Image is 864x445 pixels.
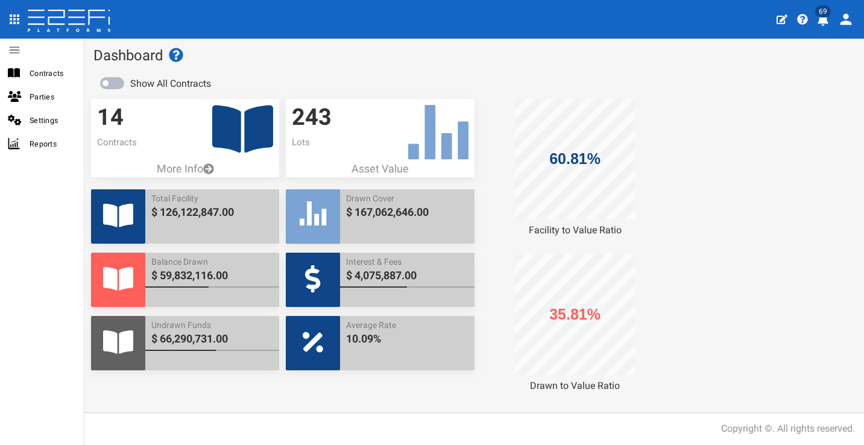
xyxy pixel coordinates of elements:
[91,161,279,177] a: More Info
[151,192,273,204] span: Total Facility
[346,319,468,331] span: Average Rate
[97,105,273,130] h3: 14
[93,48,855,63] h1: Dashboard
[721,422,855,436] div: Copyright ©. All rights reserved.
[30,137,74,151] span: Reports
[346,331,468,347] span: 10.09%
[292,105,468,130] h3: 243
[151,256,273,268] span: Balance Drawn
[286,161,474,177] p: Asset Value
[481,224,669,238] div: Facility to Value Ratio
[481,379,669,393] div: Drawn to Value Ratio
[30,90,74,104] span: Parties
[97,136,273,149] p: Contracts
[30,66,74,80] span: Contracts
[151,331,273,347] span: $ 66,290,731.00
[151,319,273,331] span: Undrawn Funds
[346,268,468,283] span: $ 4,075,887.00
[292,136,468,149] p: Lots
[346,256,468,268] span: Interest & Fees
[346,192,468,204] span: Drawn Cover
[30,113,74,127] span: Settings
[151,268,273,283] span: $ 59,832,116.00
[151,204,273,220] span: $ 126,122,847.00
[130,77,211,91] label: Show All Contracts
[346,204,468,220] span: $ 167,062,646.00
